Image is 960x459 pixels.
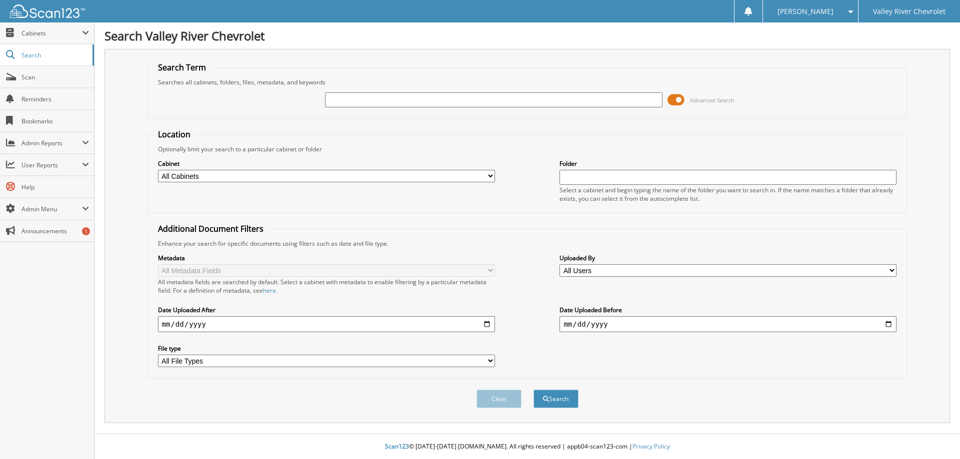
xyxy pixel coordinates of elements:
div: © [DATE]-[DATE] [DOMAIN_NAME]. All rights reserved | appb04-scan123-com | [94,435,960,459]
input: end [559,316,896,332]
img: scan123-logo-white.svg [10,4,85,18]
span: Scan123 [385,442,409,451]
button: Search [533,390,578,408]
label: Uploaded By [559,254,896,262]
div: 1 [82,227,90,235]
h1: Search Valley River Chevrolet [104,27,950,44]
span: Cabinets [21,29,82,37]
label: Folder [559,159,896,168]
span: User Reports [21,161,82,169]
span: Reminders [21,95,89,103]
span: Advanced Search [690,96,734,104]
span: Scan [21,73,89,81]
div: All metadata fields are searched by default. Select a cabinet with metadata to enable filtering b... [158,278,495,295]
div: Enhance your search for specific documents using filters such as date and file type. [153,239,902,248]
div: Select a cabinet and begin typing the name of the folder you want to search in. If the name match... [559,186,896,203]
span: Announcements [21,227,89,235]
div: Searches all cabinets, folders, files, metadata, and keywords [153,78,902,86]
legend: Additional Document Filters [153,223,268,234]
a: here [263,286,276,295]
input: start [158,316,495,332]
label: File type [158,344,495,353]
button: Clear [476,390,521,408]
span: Bookmarks [21,117,89,125]
span: Valley River Chevrolet [873,8,945,14]
span: Admin Menu [21,205,82,213]
span: Admin Reports [21,139,82,147]
legend: Location [153,129,195,140]
label: Metadata [158,254,495,262]
legend: Search Term [153,62,211,73]
label: Cabinet [158,159,495,168]
label: Date Uploaded Before [559,306,896,314]
span: Search [21,51,87,59]
span: Help [21,183,89,191]
span: [PERSON_NAME] [777,8,833,14]
label: Date Uploaded After [158,306,495,314]
a: Privacy Policy [632,442,670,451]
div: Optionally limit your search to a particular cabinet or folder [153,145,902,153]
